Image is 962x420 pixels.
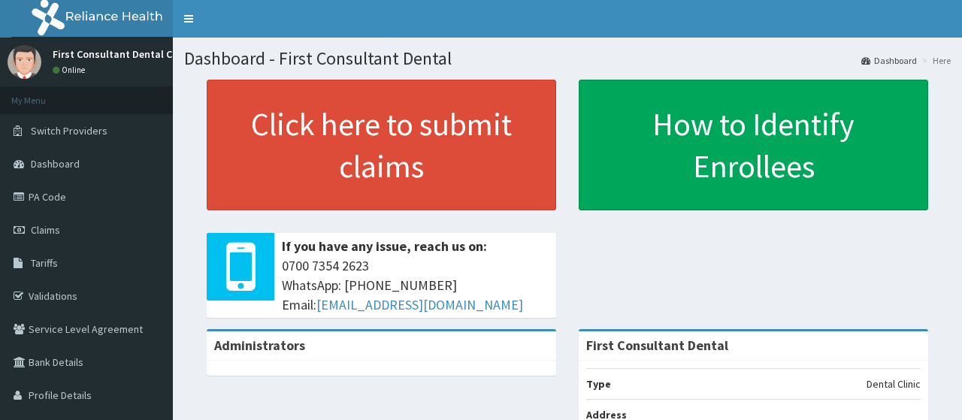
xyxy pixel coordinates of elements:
p: Dental Clinic [867,376,921,391]
strong: First Consultant Dental [586,337,728,354]
p: First Consultant Dental Clinic, [GEOGRAPHIC_DATA], [GEOGRAPHIC_DATA] [53,49,397,59]
a: [EMAIL_ADDRESS][DOMAIN_NAME] [316,296,523,313]
b: Type [586,377,611,391]
b: Administrators [214,337,305,354]
a: How to Identify Enrollees [579,80,928,210]
img: User Image [8,45,41,79]
span: Tariffs [31,256,58,270]
span: 0700 7354 2623 WhatsApp: [PHONE_NUMBER] Email: [282,256,549,314]
span: Dashboard [31,157,80,171]
a: Dashboard [861,54,917,67]
span: Switch Providers [31,124,107,137]
a: Click here to submit claims [207,80,556,210]
span: Claims [31,223,60,237]
b: If you have any issue, reach us on: [282,237,487,255]
li: Here [918,54,951,67]
a: Online [53,65,89,75]
h1: Dashboard - First Consultant Dental [184,49,951,68]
